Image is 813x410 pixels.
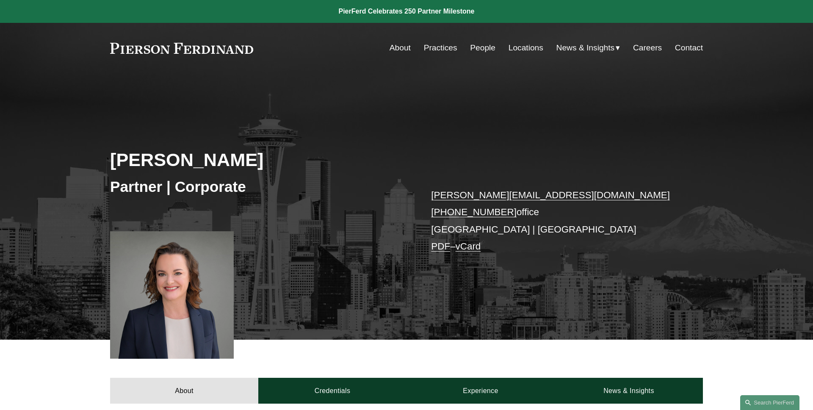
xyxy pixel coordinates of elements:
a: [PERSON_NAME][EMAIL_ADDRESS][DOMAIN_NAME] [431,190,670,200]
a: Search this site [740,395,799,410]
a: About [110,378,258,403]
h3: Partner | Corporate [110,177,406,196]
a: vCard [456,241,481,252]
a: Careers [633,40,662,56]
p: office [GEOGRAPHIC_DATA] | [GEOGRAPHIC_DATA] – [431,187,678,255]
a: Locations [509,40,543,56]
h2: [PERSON_NAME] [110,149,406,171]
span: News & Insights [556,41,615,55]
a: folder dropdown [556,40,620,56]
a: Credentials [258,378,406,403]
a: [PHONE_NUMBER] [431,207,517,217]
a: People [470,40,495,56]
a: Experience [406,378,555,403]
a: Practices [424,40,457,56]
a: Contact [675,40,703,56]
a: PDF [431,241,450,252]
a: About [390,40,411,56]
a: News & Insights [555,378,703,403]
